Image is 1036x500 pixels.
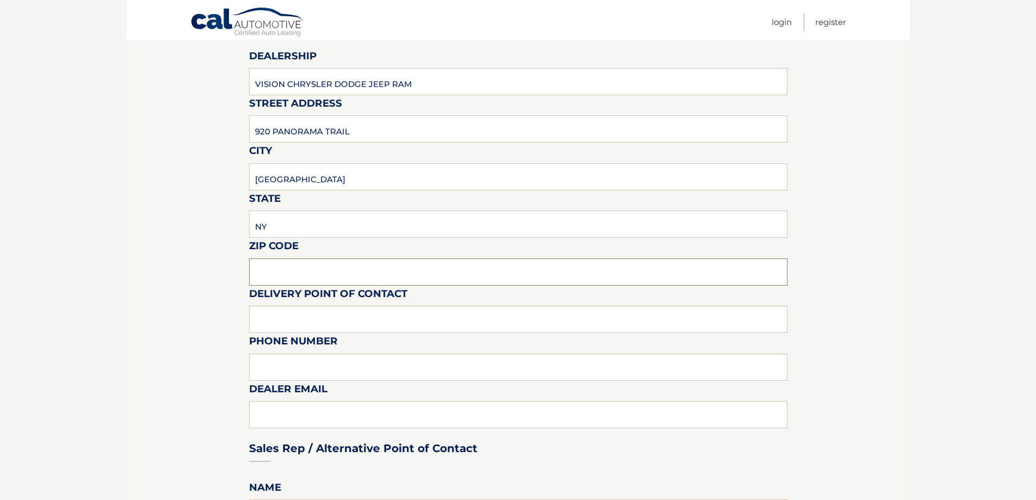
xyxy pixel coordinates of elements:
label: Zip Code [249,238,299,258]
a: Cal Automotive [190,7,305,39]
label: City [249,143,272,163]
label: Name [249,479,281,499]
label: Street Address [249,95,342,115]
label: State [249,190,281,211]
label: Dealership [249,48,317,68]
label: Delivery Point of Contact [249,286,407,306]
label: Phone Number [249,333,338,353]
a: Register [815,13,846,31]
a: Login [772,13,792,31]
label: Dealer Email [249,381,327,401]
h3: Sales Rep / Alternative Point of Contact [249,442,477,455]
